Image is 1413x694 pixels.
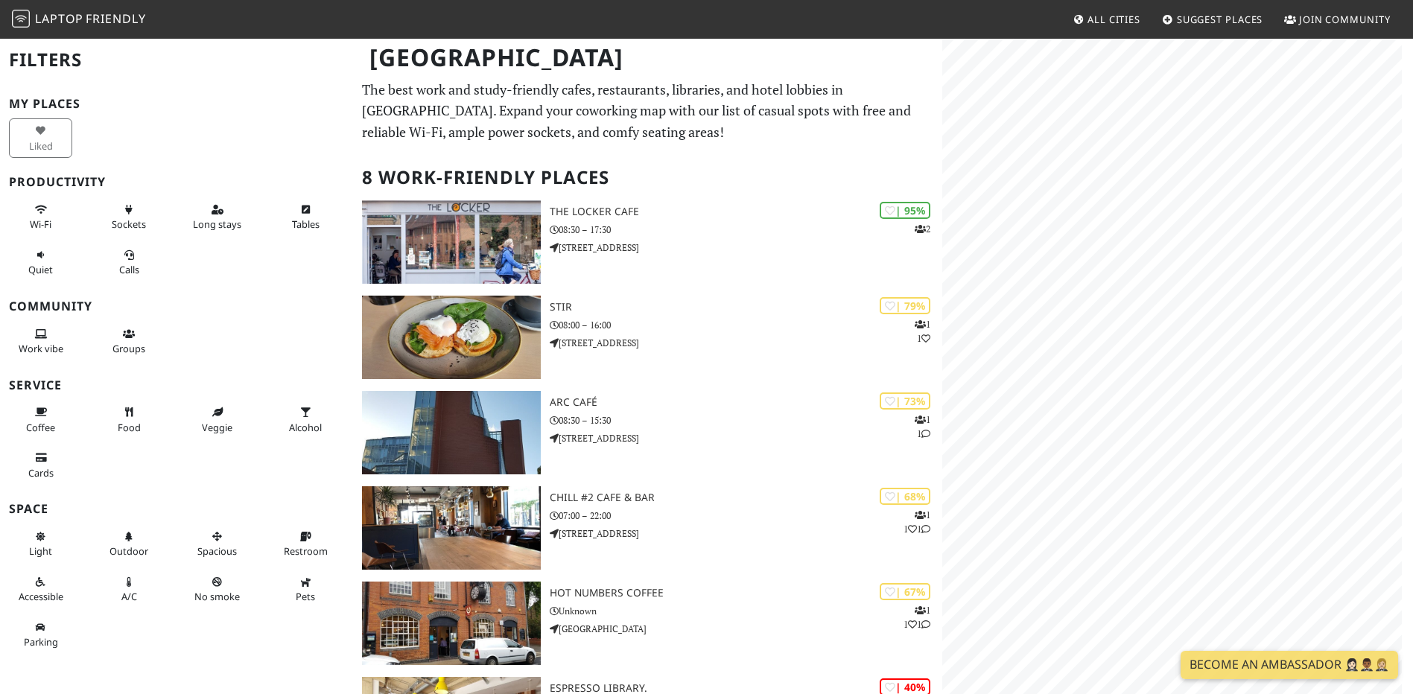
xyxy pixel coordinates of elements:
p: Unknown [550,604,942,618]
a: Hot Numbers Coffee | 67% 111 Hot Numbers Coffee Unknown [GEOGRAPHIC_DATA] [353,582,942,665]
button: Alcohol [274,400,337,439]
h3: Space [9,502,344,516]
span: Veggie [202,421,232,434]
span: Smoke free [194,590,240,603]
img: Hot Numbers Coffee [362,582,540,665]
div: | 73% [880,392,930,410]
span: Power sockets [112,217,146,231]
p: [STREET_ADDRESS] [550,336,942,350]
div: | 67% [880,583,930,600]
button: Sockets [98,197,161,237]
span: Video/audio calls [119,263,139,276]
a: The Locker Cafe | 95% 2 The Locker Cafe 08:30 – 17:30 [STREET_ADDRESS] [353,200,942,284]
span: Quiet [28,263,53,276]
a: LaptopFriendly LaptopFriendly [12,7,146,33]
span: Spacious [197,544,237,558]
a: Stir | 79% 11 Stir 08:00 – 16:00 [STREET_ADDRESS] [353,296,942,379]
span: Credit cards [28,466,54,480]
a: ARC Café | 73% 11 ARC Café 08:30 – 15:30 [STREET_ADDRESS] [353,391,942,474]
span: Accessible [19,590,63,603]
p: 08:00 – 16:00 [550,318,942,332]
button: Groups [98,322,161,361]
span: Stable Wi-Fi [30,217,51,231]
button: Quiet [9,243,72,282]
button: Calls [98,243,161,282]
button: Restroom [274,524,337,564]
span: Work-friendly tables [292,217,320,231]
button: Coffee [9,400,72,439]
span: Alcohol [289,421,322,434]
img: ARC Café [362,391,540,474]
img: Stir [362,296,540,379]
span: Food [118,421,141,434]
p: 08:30 – 15:30 [550,413,942,427]
p: 07:00 – 22:00 [550,509,942,523]
button: Work vibe [9,322,72,361]
button: Light [9,524,72,564]
button: Long stays [185,197,249,237]
span: People working [19,342,63,355]
h3: Hot Numbers Coffee [550,587,942,599]
span: Pet friendly [296,590,315,603]
p: 2 [915,222,930,236]
div: | 95% [880,202,930,219]
span: Suggest Places [1177,13,1263,26]
span: All Cities [1087,13,1140,26]
p: [STREET_ADDRESS] [550,431,942,445]
a: Become an Ambassador 🤵🏻‍♀️🤵🏾‍♂️🤵🏼‍♀️ [1181,651,1398,679]
span: Parking [24,635,58,649]
img: The Locker Cafe [362,200,540,284]
p: 1 1 1 [904,508,930,536]
button: No smoke [185,570,249,609]
a: All Cities [1067,6,1146,33]
span: Long stays [193,217,241,231]
img: LaptopFriendly [12,10,30,28]
span: Laptop [35,10,83,27]
button: Spacious [185,524,249,564]
button: Wi-Fi [9,197,72,237]
button: Pets [274,570,337,609]
h2: 8 Work-Friendly Places [362,155,933,200]
div: | 68% [880,488,930,505]
button: Parking [9,615,72,655]
p: 1 1 [915,317,930,346]
h3: Community [9,299,344,313]
h3: My Places [9,97,344,111]
button: Food [98,400,161,439]
span: Natural light [29,544,52,558]
button: Veggie [185,400,249,439]
button: A/C [98,570,161,609]
img: Chill #2 Cafe & Bar [362,486,540,570]
button: Outdoor [98,524,161,564]
p: [STREET_ADDRESS] [550,241,942,255]
h3: ARC Café [550,396,942,409]
span: Outdoor area [109,544,148,558]
p: [GEOGRAPHIC_DATA] [550,622,942,636]
p: [STREET_ADDRESS] [550,526,942,541]
button: Accessible [9,570,72,609]
h3: Productivity [9,175,344,189]
a: Chill #2 Cafe & Bar | 68% 111 Chill #2 Cafe & Bar 07:00 – 22:00 [STREET_ADDRESS] [353,486,942,570]
div: | 79% [880,297,930,314]
h3: Stir [550,301,942,313]
p: The best work and study-friendly cafes, restaurants, libraries, and hotel lobbies in [GEOGRAPHIC_... [362,79,933,143]
h1: [GEOGRAPHIC_DATA] [358,37,939,78]
span: Restroom [284,544,328,558]
button: Cards [9,445,72,485]
a: Suggest Places [1156,6,1269,33]
a: Join Community [1278,6,1397,33]
p: 1 1 1 [904,603,930,631]
span: Coffee [26,421,55,434]
span: Join Community [1299,13,1391,26]
h3: Chill #2 Cafe & Bar [550,491,942,504]
span: Friendly [86,10,145,27]
h2: Filters [9,37,344,83]
span: Group tables [112,342,145,355]
p: 1 1 [915,413,930,441]
h3: The Locker Cafe [550,206,942,218]
button: Tables [274,197,337,237]
span: Air conditioned [121,590,137,603]
p: 08:30 – 17:30 [550,223,942,237]
h3: Service [9,378,344,392]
